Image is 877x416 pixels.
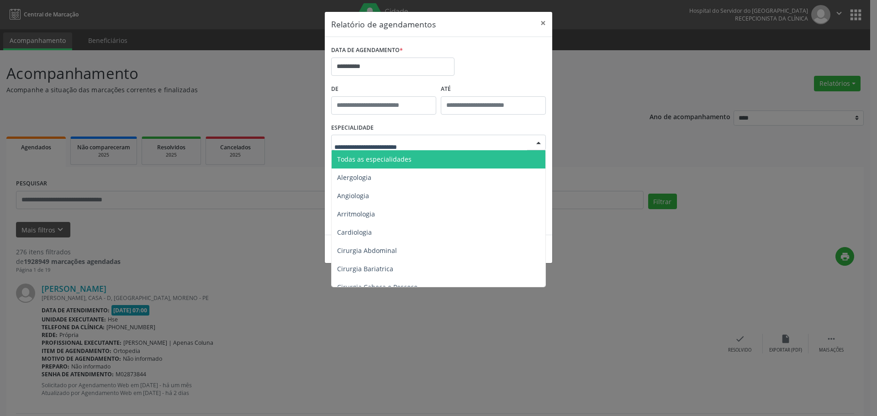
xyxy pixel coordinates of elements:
[337,191,369,200] span: Angiologia
[331,121,374,135] label: ESPECIALIDADE
[331,43,403,58] label: DATA DE AGENDAMENTO
[337,283,417,291] span: Cirurgia Cabeça e Pescoço
[534,12,552,34] button: Close
[337,210,375,218] span: Arritmologia
[331,18,436,30] h5: Relatório de agendamentos
[337,228,372,237] span: Cardiologia
[441,82,546,96] label: ATÉ
[337,264,393,273] span: Cirurgia Bariatrica
[337,173,371,182] span: Alergologia
[331,82,436,96] label: De
[337,155,412,163] span: Todas as especialidades
[337,246,397,255] span: Cirurgia Abdominal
